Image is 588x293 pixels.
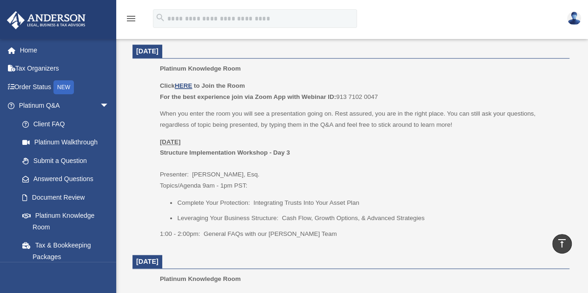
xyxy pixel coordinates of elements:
a: Submit a Question [13,151,123,170]
b: Click [160,82,194,89]
a: Order StatusNEW [7,78,123,97]
div: NEW [53,80,74,94]
img: Anderson Advisors Platinum Portal [4,11,88,29]
a: Platinum Walkthrough [13,133,123,152]
a: HERE [175,82,192,89]
a: Home [7,41,123,59]
p: 1:00 - 2:00pm: General FAQs with our [PERSON_NAME] Team [160,228,563,240]
span: arrow_drop_down [100,97,119,116]
img: User Pic [567,12,581,25]
li: Complete Your Protection: Integrating Trusts Into Your Asset Plan [177,197,563,208]
a: Platinum Q&Aarrow_drop_down [7,97,123,115]
p: 913 7102 0047 [160,80,563,102]
b: Structure Implementation Workshop - Day 3 [160,149,290,156]
b: For the best experience join via Zoom App with Webinar ID: [160,93,336,100]
a: Client FAQ [13,115,123,133]
a: Platinum Knowledge Room [13,207,119,236]
i: menu [126,13,137,24]
span: [DATE] [136,258,159,265]
span: Platinum Knowledge Room [160,65,241,72]
span: Platinum Knowledge Room [160,275,241,282]
i: vertical_align_top [556,238,568,249]
a: Tax Organizers [7,59,123,78]
i: search [155,13,165,23]
span: [DATE] [136,47,159,55]
a: menu [126,16,137,24]
a: Document Review [13,188,123,207]
li: Leveraging Your Business Structure: Cash Flow, Growth Options, & Advanced Strategies [177,213,563,224]
u: [DATE] [160,138,181,145]
p: Presenter: [PERSON_NAME], Esq. Topics/Agenda 9am - 1pm PST: [160,137,563,191]
p: When you enter the room you will see a presentation going on. Rest assured, you are in the right ... [160,108,563,130]
a: Tax & Bookkeeping Packages [13,236,123,266]
a: Answered Questions [13,170,123,189]
a: vertical_align_top [552,234,572,254]
b: to Join the Room [194,82,245,89]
